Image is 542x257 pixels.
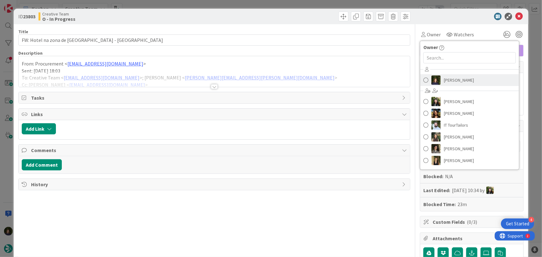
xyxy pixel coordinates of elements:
div: 2 [32,2,34,7]
span: Custom Fields [433,218,512,226]
b: O - In Progress [42,16,75,21]
span: [PERSON_NAME] [444,109,474,118]
span: ID [18,13,35,20]
a: MS[PERSON_NAME] [420,143,519,155]
span: Tasks [31,94,399,101]
input: Search... [423,52,516,63]
span: Owner [423,43,438,51]
p: From: Procurement < > [22,60,407,67]
div: Get Started [506,221,529,227]
img: MC [431,75,441,85]
img: SP [431,156,441,165]
img: BC [431,97,441,106]
span: [PERSON_NAME] [444,156,474,165]
span: Links [31,110,399,118]
b: Blocked: [423,173,443,180]
span: ( 0/3 ) [467,219,477,225]
div: [DATE] 10:34 by [452,187,494,194]
b: Last Edited: [423,187,450,194]
span: [PERSON_NAME] [444,132,474,142]
span: IT TourTailors [444,120,468,130]
div: Open Get Started checklist, remaining modules: 4 [501,219,534,229]
a: MC[PERSON_NAME] [420,74,519,86]
img: MS [431,144,441,153]
img: IG [431,132,441,142]
a: ITIT TourTailors [420,119,519,131]
div: N/A [445,173,453,180]
div: 4 [529,217,534,223]
a: IG[PERSON_NAME] [420,131,519,143]
img: BC [486,187,494,194]
button: Add Comment [22,159,62,170]
span: [PERSON_NAME] [444,144,474,153]
p: Sent: [DATE] 18:03 [22,67,407,74]
span: Creative Team [42,11,75,16]
button: Add Link [22,123,56,134]
div: 23m [458,201,467,208]
a: SP[PERSON_NAME] [420,155,519,166]
span: Watchers [454,31,474,38]
a: DR[PERSON_NAME] [420,107,519,119]
span: [PERSON_NAME] [444,75,474,85]
b: 23803 [23,13,35,20]
a: BC[PERSON_NAME] [420,96,519,107]
span: Support [13,1,28,8]
img: DR [431,109,441,118]
span: History [31,181,399,188]
span: Attachments [433,235,512,242]
img: IT [431,120,441,130]
b: Blocked Time: [423,201,456,208]
label: Title [18,29,28,34]
span: Comments [31,147,399,154]
input: type card name here... [18,34,411,46]
span: Description [18,50,43,56]
span: Owner [427,31,441,38]
a: [EMAIL_ADDRESS][DOMAIN_NAME] [67,61,143,67]
span: [PERSON_NAME] [444,97,474,106]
